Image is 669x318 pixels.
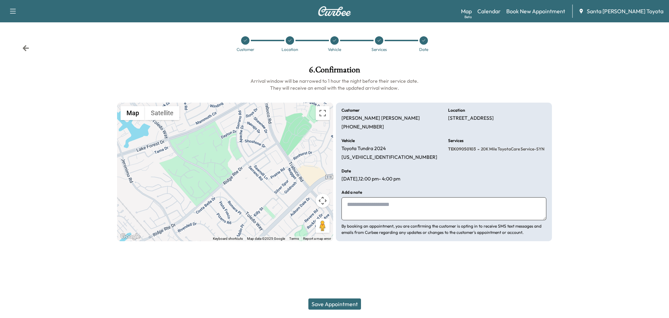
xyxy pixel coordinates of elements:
div: Back [22,45,29,52]
p: By booking an appointment, you are confirming the customer is opting in to receive SMS text messa... [341,223,546,236]
a: Calendar [477,7,501,15]
span: 20K Mile ToyotaCare Service-SYN [479,146,545,152]
p: Toyota Tundra 2024 [341,146,386,152]
h6: Services [448,139,463,143]
span: Map data ©2025 Google [247,237,285,241]
p: [US_VEHICLE_IDENTIFICATION_NUMBER] [341,154,437,161]
button: Drag Pegman onto the map to open Street View [316,219,330,233]
button: Map camera controls [316,194,330,208]
span: - [476,146,479,153]
a: Report a map error [303,237,331,241]
span: TEK09050103 [448,146,476,152]
h6: Add a note [341,190,362,194]
h6: Arrival window will be narrowed to 1 hour the night before their service date. They will receive ... [117,77,552,91]
button: Show street map [121,106,145,120]
p: [PHONE_NUMBER] [341,124,384,130]
img: Google [119,232,142,241]
h6: Location [448,108,465,112]
div: Date [419,47,428,52]
div: Services [371,47,387,52]
a: Open this area in Google Maps (opens a new window) [119,232,142,241]
button: Show satellite imagery [145,106,179,120]
a: MapBeta [461,7,472,15]
h6: Vehicle [341,139,355,143]
p: [PERSON_NAME] [PERSON_NAME] [341,115,420,121]
h6: Date [341,169,351,173]
a: Terms (opens in new tab) [289,237,299,241]
a: Book New Appointment [506,7,565,15]
button: Keyboard shortcuts [213,236,243,241]
h6: Customer [341,108,360,112]
p: [DATE] , 12:00 pm - 4:00 pm [341,176,400,182]
div: Location [282,47,298,52]
span: Santa [PERSON_NAME] Toyota [587,7,663,15]
div: Customer [237,47,254,52]
img: Curbee Logo [318,6,351,16]
div: Beta [464,14,472,20]
h1: 6 . Confirmation [117,66,552,77]
p: [STREET_ADDRESS] [448,115,494,121]
button: Toggle fullscreen view [316,106,330,120]
div: Vehicle [328,47,341,52]
button: Save Appointment [308,298,361,310]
